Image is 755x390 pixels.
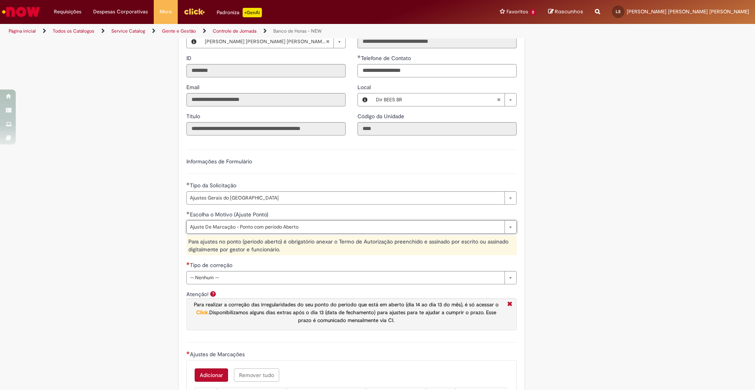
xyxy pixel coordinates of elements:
a: Página inicial [9,28,36,34]
input: Telefone de Contato [357,64,517,77]
input: Código da Unidade [357,122,517,135]
a: Banco de Horas - NEW [273,28,322,34]
span: Obrigatório Preenchido [357,55,361,58]
label: Informações de Formulário [186,158,252,165]
span: Obrigatório Preenchido [186,211,190,214]
abbr: Limpar campo Local [493,93,505,106]
span: Telefone de Contato [361,55,412,62]
img: ServiceNow [1,4,41,20]
span: Ajuste De Marcação - Ponto com período Aberto [190,221,501,233]
span: . [194,301,499,324]
span: Despesas Corporativas [93,8,148,16]
abbr: Limpar campo Favorecido [322,35,333,48]
span: Rascunhos [555,8,583,15]
span: [PERSON_NAME] [PERSON_NAME] [PERSON_NAME] [205,35,326,48]
input: Email [186,93,346,106]
i: Fechar More information Por question_atencao_ajuste_ponto_aberto [505,300,514,309]
label: Atenção! [186,291,208,298]
button: Add a row for Ajustes de Marcações [195,368,228,382]
span: LS [616,9,621,14]
label: Somente leitura - Código da Unidade [357,112,406,120]
a: Todos os Catálogos [53,28,94,34]
a: Dir BEES BRLimpar campo Local [372,93,516,106]
span: Local [357,84,372,91]
a: Rascunhos [548,8,583,16]
span: [PERSON_NAME] [PERSON_NAME] [PERSON_NAME] [627,8,749,15]
span: Somente leitura - Email [186,84,201,91]
a: Service Catalog [111,28,145,34]
span: Favoritos [506,8,528,16]
span: Somente leitura - Título [186,113,202,120]
span: Obrigatório Preenchido [186,182,190,185]
button: Favorecido, Visualizar este registro Laise Lima Galvao De Souza [187,35,201,48]
a: Controle de Jornada [213,28,256,34]
div: Padroniza [217,8,262,17]
span: Requisições [54,8,81,16]
span: Ajuda para Atenção! [208,291,218,297]
button: Local, Visualizar este registro Dir BEES BR [358,93,372,106]
p: +GenAi [243,8,262,17]
input: Departamento [357,35,517,48]
a: [PERSON_NAME] [PERSON_NAME] [PERSON_NAME]Limpar campo Favorecido [201,35,345,48]
div: Para ajustes no ponto (período aberto) é obrigatório anexar o Termo de Autorização preenchido e a... [186,236,517,255]
a: Click [196,309,208,316]
span: Ajustes de Marcações [190,351,246,358]
img: click_logo_yellow_360x200.png [184,5,205,17]
label: Somente leitura - Email [186,83,201,91]
span: Somente leitura - ID [186,55,193,62]
ul: Trilhas de página [6,24,497,38]
span: Para realizar a correção das irregularidades do seu ponto do período que está em aberto (dia 14 a... [194,301,499,308]
span: Tipo da Solicitação [190,182,238,189]
span: Dir BEES BR [376,93,497,106]
span: Tipo de correção [190,262,234,269]
span: Necessários [186,351,190,354]
span: Disponibilizamos alguns dias extras após o dia 13 (data de fechamento) para ajustes para te ajuda... [209,309,496,324]
span: Ajustes Gerais do [GEOGRAPHIC_DATA] [190,192,501,204]
span: Escolha o Motivo (Ajuste Ponto) [190,211,270,218]
label: Somente leitura - ID [186,54,193,62]
span: Necessários [186,262,190,265]
span: Somente leitura - Código da Unidade [357,113,406,120]
input: Título [186,122,346,135]
input: ID [186,64,346,77]
span: More [160,8,172,16]
a: Gente e Gestão [162,28,196,34]
span: 2 [530,9,536,16]
span: -- Nenhum -- [190,271,501,284]
label: Somente leitura - Título [186,112,202,120]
